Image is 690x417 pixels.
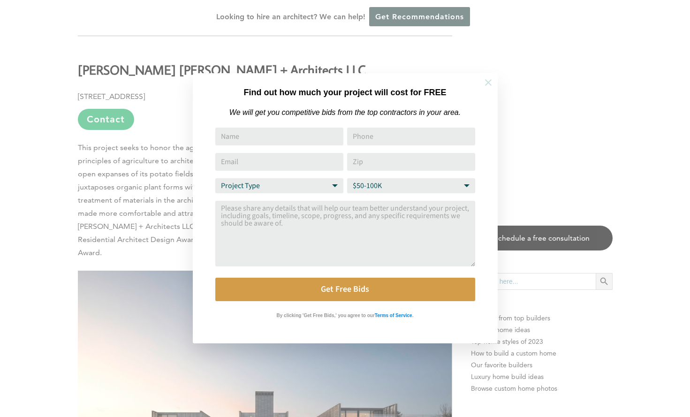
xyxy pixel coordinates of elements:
[277,313,375,318] strong: By clicking 'Get Free Bids,' you agree to our
[412,313,414,318] strong: .
[215,278,475,301] button: Get Free Bids
[347,128,475,145] input: Phone
[347,153,475,171] input: Zip
[243,88,446,97] strong: Find out how much your project will cost for FREE
[215,178,343,193] select: Project Type
[375,313,412,318] strong: Terms of Service
[510,349,679,406] iframe: Drift Widget Chat Controller
[215,153,343,171] input: Email Address
[472,66,505,99] button: Close
[347,178,475,193] select: Budget Range
[375,311,412,318] a: Terms of Service
[215,201,475,266] textarea: Comment or Message
[215,128,343,145] input: Name
[229,108,461,116] em: We will get you competitive bids from the top contractors in your area.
